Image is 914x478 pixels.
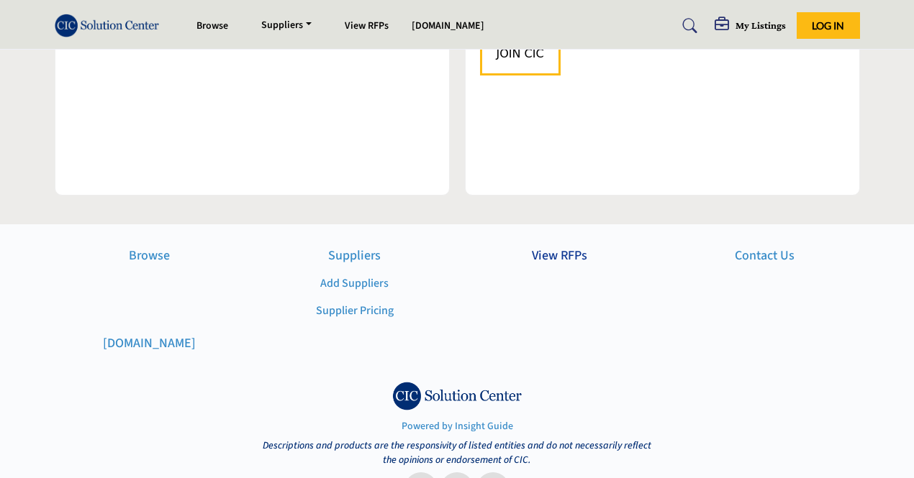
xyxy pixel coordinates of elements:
[670,246,860,265] a: Contact Us
[55,334,245,353] a: [DOMAIN_NAME]
[55,246,245,265] a: Browse
[402,419,513,433] a: Powered by Insight Guide
[345,19,389,33] a: View RFPs
[392,382,522,410] img: No Site Logo
[715,17,786,35] div: My Listings
[316,303,394,318] a: Supplier Pricing
[263,438,651,467] em: Descriptions and products are the responsivity of listed entities and do not necessarily reflect ...
[812,19,844,32] span: Log In
[736,19,786,32] h5: My Listings
[260,246,450,265] a: Suppliers
[669,14,707,37] a: Search
[480,32,561,75] button: Join CIC
[55,14,167,37] img: Site Logo
[251,16,322,36] a: Suppliers
[797,12,860,39] button: Log In
[497,47,544,60] span: Join CIC
[465,246,655,265] a: View RFPs
[196,19,228,33] a: Browse
[412,19,484,33] a: [DOMAIN_NAME]
[320,275,389,291] a: Add Suppliers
